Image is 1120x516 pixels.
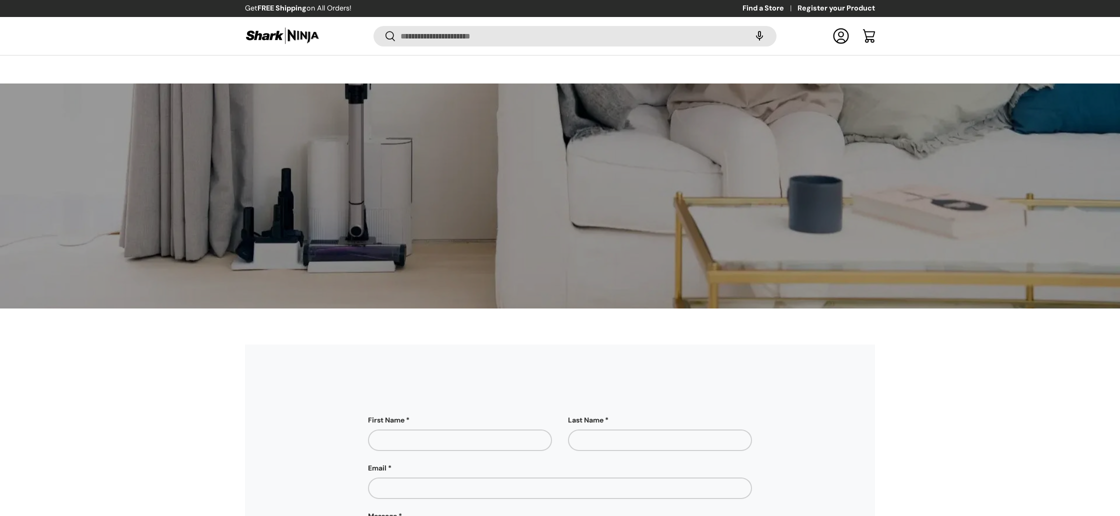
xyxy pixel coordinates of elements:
[568,415,752,425] label: Last Name
[245,26,320,45] img: Shark Ninja Philippines
[257,3,306,12] strong: FREE Shipping
[797,3,875,14] a: Register your Product
[368,415,552,425] label: First Name
[743,25,775,47] speech-search-button: Search by voice
[742,3,797,14] a: Find a Store
[245,3,351,14] p: Get on All Orders!
[368,463,752,473] label: Email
